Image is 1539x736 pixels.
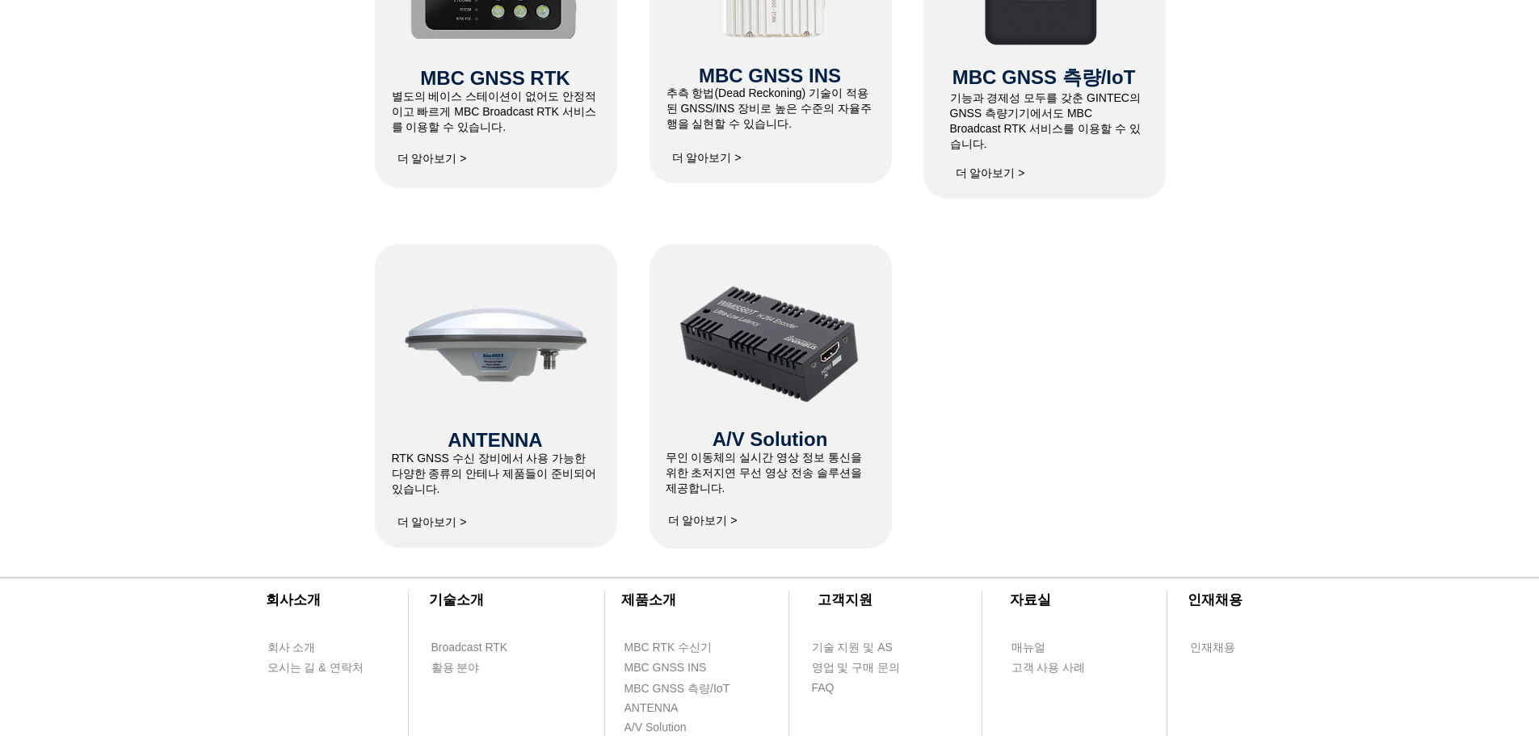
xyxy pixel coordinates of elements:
[267,660,364,676] span: 오시는 길 & 연락처
[429,592,484,608] span: ​기술소개
[956,166,1025,181] span: 더 알아보기 >
[624,658,725,678] a: MBC GNSS INS
[675,270,864,418] img: WiMi5560T_5.png
[1190,640,1235,656] span: 인재채용
[662,505,743,537] a: 더 알아보기 >
[1011,640,1045,656] span: 매뉴얼
[699,65,841,86] span: MBC GNSS INS
[399,244,593,438] img: at340-1.png
[818,592,873,608] span: ​고객지원
[666,451,862,494] span: ​무인 이동체의 실시간 영상 정보 통신을 위한 초저지연 무선 영상 전송 솔루션을 제공합니다.
[713,428,828,450] span: A/V Solution
[397,152,467,166] span: 더 알아보기 >
[397,515,467,530] span: 더 알아보기 >
[668,514,738,528] span: 더 알아보기 >
[812,640,893,656] span: 기술 지원 및 AS
[624,700,679,717] span: ANTENNA
[1188,592,1243,608] span: ​인재채용
[811,637,932,658] a: 기술 지원 및 AS
[666,86,872,130] span: 추측 항법(Dead Reckoning) 기술이 적용된 GNSS/INS 장비로 높은 수준의 자율주행을 실현할 수 있습니다.
[431,637,524,658] a: Broadcast RTK
[952,66,1136,88] span: MBC GNSS 측량/IoT
[392,452,597,495] span: RTK GNSS 수신 장비에서 사용 가능한 다양한 종류의 안테나 제품들이 준비되어 있습니다.
[267,640,316,656] span: 회사 소개
[950,91,1141,150] span: ​기능과 경제성 모두를 갖춘 GINTEC의 GNSS 측량기기에서도 MBC Broadcast RTK 서비스를 이용할 수 있습니다.
[812,680,835,696] span: FAQ
[431,658,524,678] a: 활용 분야
[811,658,904,678] a: 영업 및 구매 문의
[431,640,508,656] span: Broadcast RTK
[267,658,376,678] a: 오시는 길 & 연락처
[1011,637,1104,658] a: 매뉴얼
[666,142,747,175] a: 더 알아보기 >
[624,637,745,658] a: MBC RTK 수신기
[392,90,597,133] span: ​별도의 베이스 스테이션이 없어도 안정적이고 빠르게 MBC Broadcast RTK 서비스를 이용할 수 있습니다.
[267,637,360,658] a: 회사 소개
[431,660,480,676] span: 활용 분야
[811,678,904,698] a: FAQ
[1010,592,1051,608] span: ​자료실
[624,681,730,697] span: MBC GNSS 측량/IoT
[672,151,742,166] span: 더 알아보기 >
[624,640,713,656] span: MBC RTK 수신기
[624,679,765,699] a: MBC GNSS 측량/IoT
[624,698,717,718] a: ANTENNA
[266,592,321,608] span: ​회사소개
[1189,637,1266,658] a: 인재채용
[624,660,707,676] span: MBC GNSS INS
[392,507,473,539] a: 더 알아보기 >
[420,67,570,89] span: MBC GNSS RTK
[1011,658,1104,678] a: 고객 사용 사례
[448,429,542,451] span: ANTENNA
[621,592,676,608] span: ​제품소개
[1240,227,1539,736] iframe: Wix Chat
[392,143,473,175] a: 더 알아보기 >
[950,158,1031,190] a: 더 알아보기 >
[624,720,687,736] span: A/V Solution
[812,660,901,676] span: 영업 및 구매 문의
[1011,660,1086,676] span: 고객 사용 사례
